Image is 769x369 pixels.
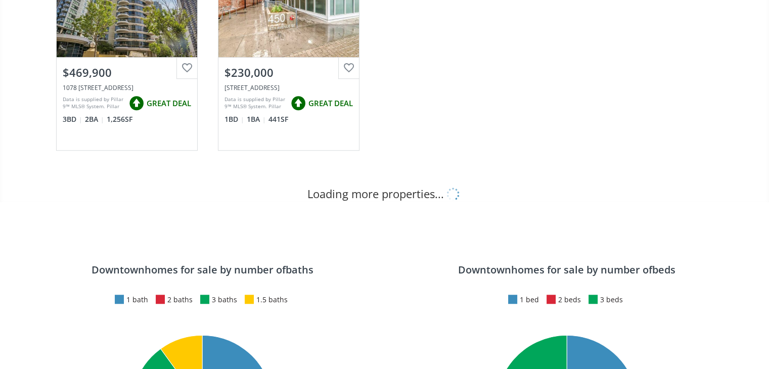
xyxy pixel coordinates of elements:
div: 1078 6 Avenue SW #1601, Calgary, AB T2P 5N6 [63,83,191,92]
div: Data is supplied by Pillar 9™ MLS® System. Pillar 9™ is the owner of the copyright in its MLS® Sy... [224,96,286,111]
span: GREAT DEAL [308,98,353,109]
div: 450 8 Avenue SE #312, Calgary, AB T2G 1T2 [224,83,353,92]
a: 1 bath [126,295,148,304]
h3: Downtown homes for sale by number of baths [92,263,313,277]
div: $230,000 [224,65,353,80]
span: 3 BD [63,114,82,124]
div: Loading more properties... [307,186,462,202]
a: 2 baths [167,295,193,304]
a: 1 bed [520,295,539,304]
div: $469,900 [63,65,191,80]
img: rating icon [288,93,308,113]
a: 3 beds [600,295,623,304]
span: GREAT DEAL [147,98,191,109]
a: 3 baths [212,295,237,304]
span: 2 BA [85,114,104,124]
img: rating icon [126,93,147,113]
a: 2 beds [558,295,581,304]
a: 1.5 baths [256,295,288,304]
span: 1,256 SF [107,114,132,124]
div: Data is supplied by Pillar 9™ MLS® System. Pillar 9™ is the owner of the copyright in its MLS® Sy... [63,96,124,111]
span: 1 BD [224,114,244,124]
span: 1 BA [247,114,266,124]
h3: Downtown homes for sale by number of beds [458,263,675,277]
span: 441 SF [268,114,288,124]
